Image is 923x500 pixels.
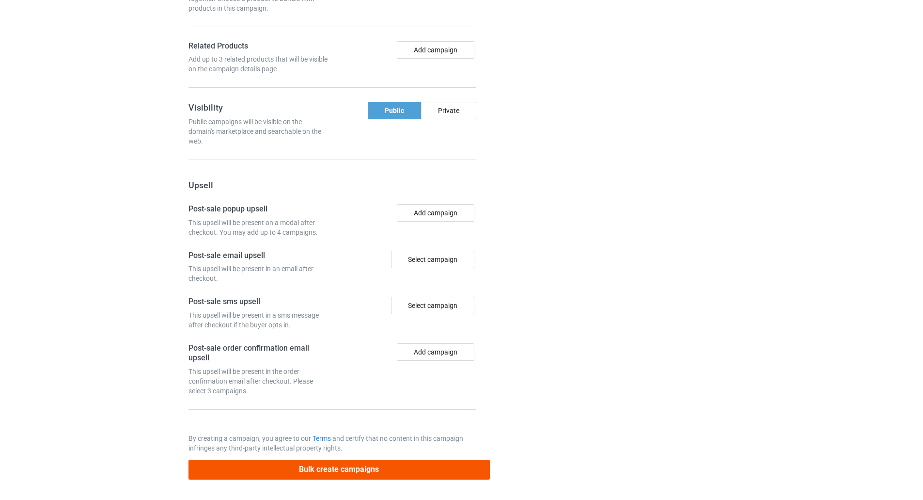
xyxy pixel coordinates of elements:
div: Private [421,102,476,119]
div: This upsell will be present in an email after checkout. [188,264,329,283]
button: Bulk create campaigns [188,460,490,480]
h4: Post-sale order confirmation email upsell [188,343,329,363]
p: By creating a campaign, you agree to our and certify that no content in this campaign infringes a... [188,434,476,453]
a: Terms [313,435,331,442]
h4: Post-sale sms upsell [188,297,329,307]
button: Add campaign [397,204,474,222]
button: Add campaign [397,41,474,59]
div: Select campaign [391,297,474,314]
h4: Related Products [188,41,329,51]
h4: Post-sale email upsell [188,251,329,261]
div: Public [368,102,421,119]
h3: Upsell [188,179,476,191]
div: Add up to 3 related products that will be visible on the campaign details page [188,54,329,74]
div: This upsell will be present on a modal after checkout. You may add up to 4 campaigns. [188,218,329,237]
div: This upsell will be present in a sms message after checkout if the buyer opts in. [188,310,329,330]
div: Select campaign [391,251,474,268]
h4: Post-sale popup upsell [188,204,329,214]
button: Add campaign [397,343,474,361]
div: This upsell will be present in the order confirmation email after checkout. Please select 3 campa... [188,367,329,396]
div: Public campaigns will be visible on the domain's marketplace and searchable on the web. [188,117,329,146]
h3: Visibility [188,102,329,113]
